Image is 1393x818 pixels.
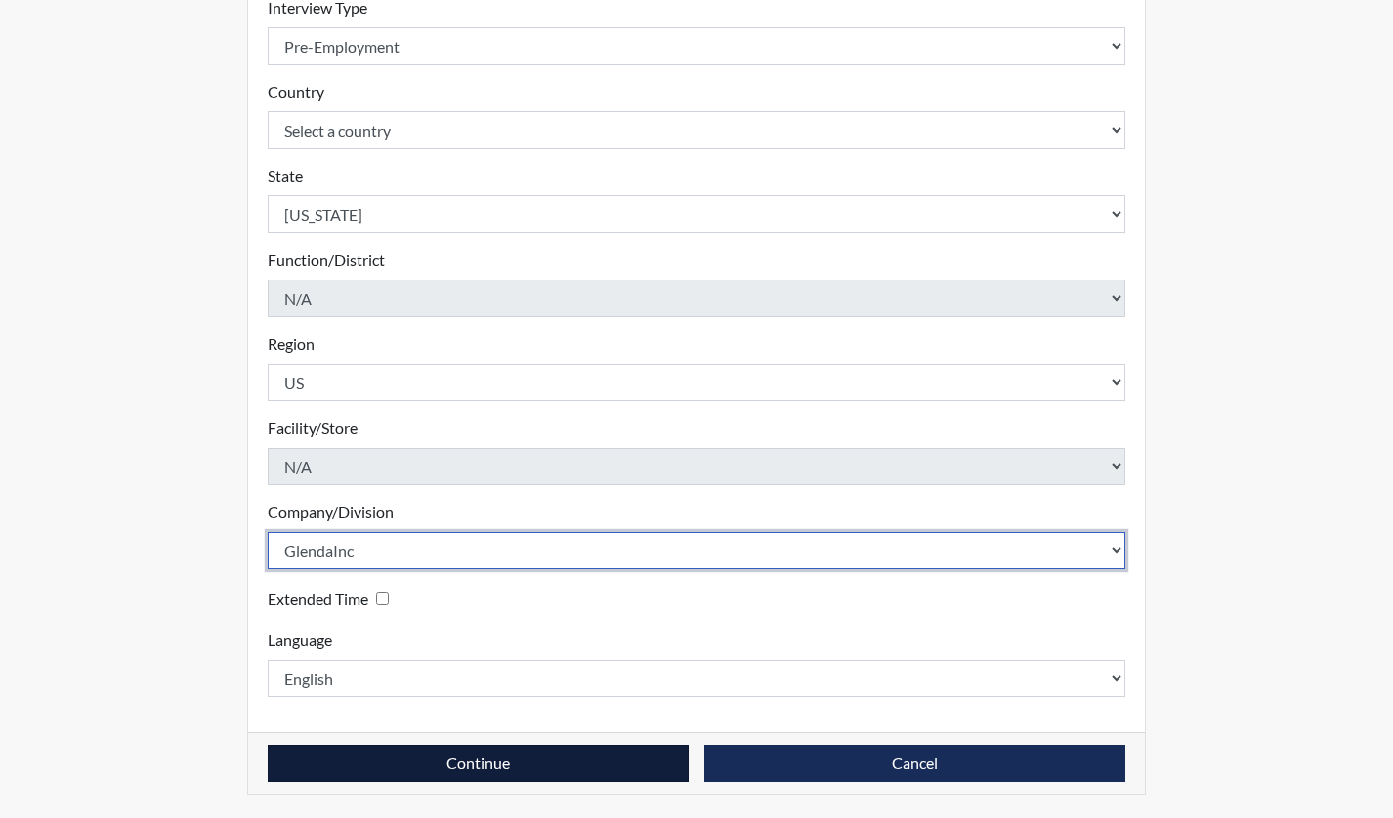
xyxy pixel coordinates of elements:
[268,745,689,782] button: Continue
[268,332,315,356] label: Region
[268,500,394,524] label: Company/Division
[268,416,358,440] label: Facility/Store
[704,745,1125,782] button: Cancel
[268,628,332,652] label: Language
[268,164,303,188] label: State
[268,587,368,611] label: Extended Time
[268,584,397,613] div: Checking this box will provide the interviewee with an accomodation of extra time to answer each ...
[268,248,385,272] label: Function/District
[268,80,324,104] label: Country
